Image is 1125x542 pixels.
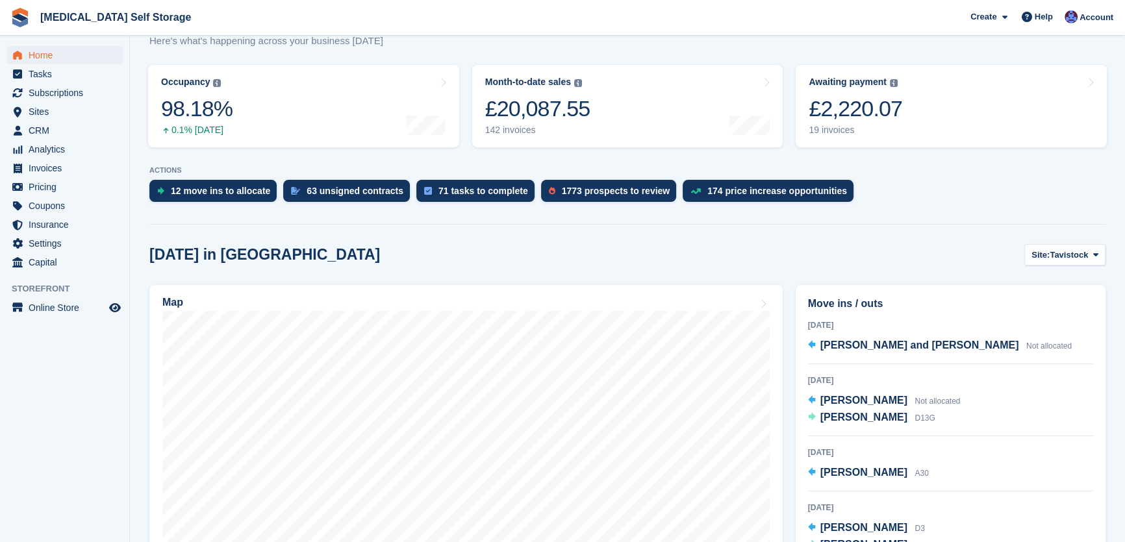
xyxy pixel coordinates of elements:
[808,338,1072,354] a: [PERSON_NAME] and [PERSON_NAME] Not allocated
[29,46,107,64] span: Home
[1024,244,1106,265] button: Site: Tavistock
[416,180,541,208] a: 71 tasks to complete
[148,65,459,147] a: Occupancy 98.18% 0.1% [DATE]
[307,186,403,196] div: 63 unsigned contracts
[149,166,1106,175] p: ACTIONS
[915,413,935,423] span: D13G
[157,187,164,195] img: move_ins_to_allocate_icon-fdf77a2bb77ea45bf5b3d319d69a93e2d87916cf1d5bf7949dd705db3b84f3ca.svg
[149,34,396,49] p: Here's what's happening across your business [DATE]
[35,6,196,28] a: [MEDICAL_DATA] Self Storage
[283,180,416,208] a: 63 unsigned contracts
[562,186,670,196] div: 1773 prospects to review
[809,77,887,88] div: Awaiting payment
[549,187,555,195] img: prospect-51fa495bee0391a8d652442698ab0144808aea92771e9ea1ae160a38d050c398.svg
[820,522,907,533] span: [PERSON_NAME]
[970,10,996,23] span: Create
[574,79,582,87] img: icon-info-grey-7440780725fd019a000dd9b08b2336e03edf1995a4989e88bcd33f0948082b44.svg
[915,469,928,478] span: A30
[6,197,123,215] a: menu
[1050,249,1088,262] span: Tavistock
[29,178,107,196] span: Pricing
[485,95,590,122] div: £20,087.55
[707,186,847,196] div: 174 price increase opportunities
[472,65,783,147] a: Month-to-date sales £20,087.55 142 invoices
[1035,10,1053,23] span: Help
[6,140,123,158] a: menu
[149,246,380,264] h2: [DATE] in [GEOGRAPHIC_DATA]
[1065,10,1078,23] img: Helen Walker
[213,79,221,87] img: icon-info-grey-7440780725fd019a000dd9b08b2336e03edf1995a4989e88bcd33f0948082b44.svg
[808,319,1093,331] div: [DATE]
[161,125,233,136] div: 0.1% [DATE]
[12,282,129,295] span: Storefront
[890,79,898,87] img: icon-info-grey-7440780725fd019a000dd9b08b2336e03edf1995a4989e88bcd33f0948082b44.svg
[541,180,683,208] a: 1773 prospects to review
[29,234,107,253] span: Settings
[107,300,123,315] a: Preview store
[808,520,925,537] a: [PERSON_NAME] D3
[915,397,960,406] span: Not allocated
[424,187,432,195] img: task-75834270c22a3079a89374b754ae025e5fb1db73e45f91037f5363f120a921f8.svg
[6,65,123,83] a: menu
[1026,341,1072,351] span: Not allocated
[820,467,907,478] span: [PERSON_NAME]
[161,77,210,88] div: Occupancy
[291,187,300,195] img: contract_signature_icon-13c848040528278c33f63329250d36e43548de30e8caae1d1a13099fd9432cc5.svg
[808,296,1093,312] h2: Move ins / outs
[6,234,123,253] a: menu
[29,216,107,234] span: Insurance
[820,395,907,406] span: [PERSON_NAME]
[6,103,123,121] a: menu
[29,65,107,83] span: Tasks
[809,95,902,122] div: £2,220.07
[808,465,929,482] a: [PERSON_NAME] A30
[29,197,107,215] span: Coupons
[29,121,107,140] span: CRM
[808,375,1093,386] div: [DATE]
[6,178,123,196] a: menu
[808,502,1093,513] div: [DATE]
[1080,11,1113,24] span: Account
[683,180,860,208] a: 174 price increase opportunities
[10,8,30,27] img: stora-icon-8386f47178a22dfd0bd8f6a31ec36ba5ce8667c1dd55bd0f319d3a0aa187defe.svg
[796,65,1107,147] a: Awaiting payment £2,220.07 19 invoices
[29,159,107,177] span: Invoices
[6,299,123,317] a: menu
[149,180,283,208] a: 12 move ins to allocate
[29,140,107,158] span: Analytics
[29,103,107,121] span: Sites
[6,216,123,234] a: menu
[6,121,123,140] a: menu
[915,524,924,533] span: D3
[162,297,183,308] h2: Map
[809,125,902,136] div: 19 invoices
[485,125,590,136] div: 142 invoices
[1031,249,1050,262] span: Site:
[29,253,107,271] span: Capital
[6,84,123,102] a: menu
[438,186,528,196] div: 71 tasks to complete
[690,188,701,194] img: price_increase_opportunities-93ffe204e8149a01c8c9dc8f82e8f89637d9d84a8eef4429ea346261dce0b2c0.svg
[820,339,1019,351] span: [PERSON_NAME] and [PERSON_NAME]
[820,412,907,423] span: [PERSON_NAME]
[808,410,935,426] a: [PERSON_NAME] D13G
[171,186,270,196] div: 12 move ins to allocate
[808,447,1093,458] div: [DATE]
[29,299,107,317] span: Online Store
[485,77,571,88] div: Month-to-date sales
[6,253,123,271] a: menu
[6,46,123,64] a: menu
[29,84,107,102] span: Subscriptions
[161,95,233,122] div: 98.18%
[6,159,123,177] a: menu
[808,393,961,410] a: [PERSON_NAME] Not allocated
